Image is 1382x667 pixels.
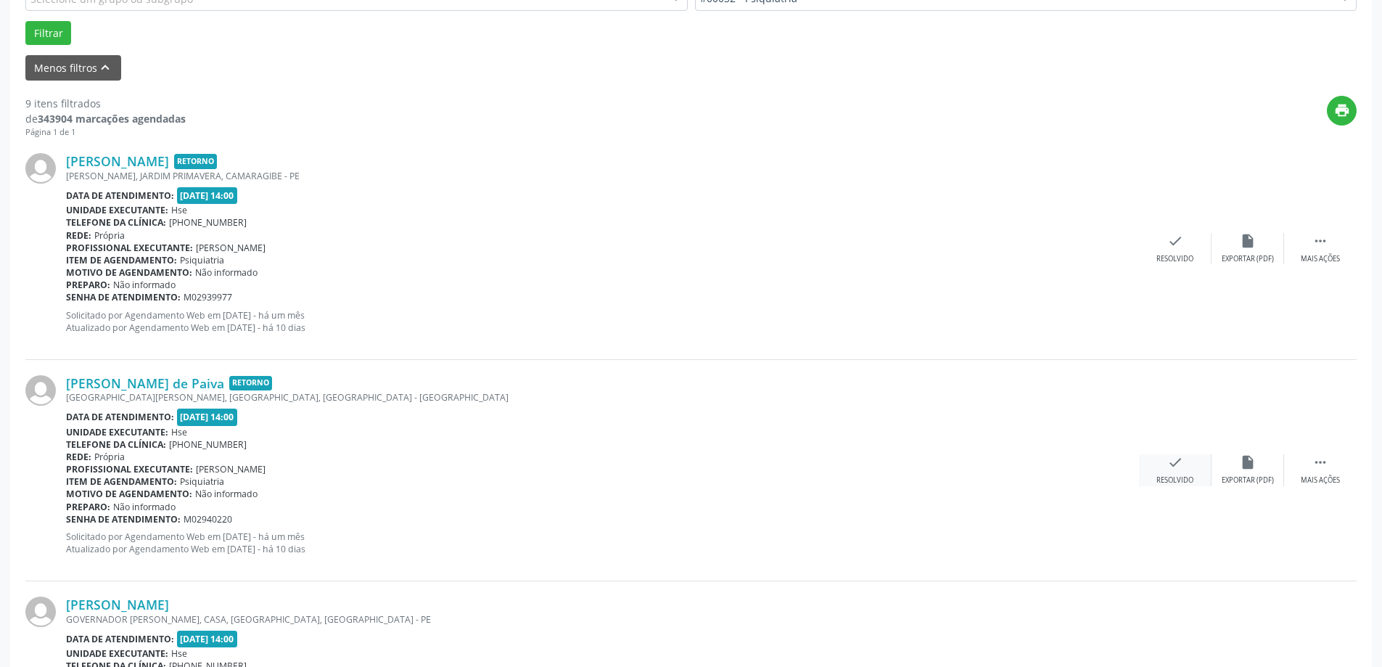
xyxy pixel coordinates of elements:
[66,451,91,463] b: Rede:
[66,254,177,266] b: Item de agendamento:
[177,187,238,204] span: [DATE] 14:00
[180,254,224,266] span: Psiquiatria
[196,242,266,254] span: [PERSON_NAME]
[1327,96,1357,126] button: print
[66,463,193,475] b: Profissional executante:
[184,513,232,525] span: M02940220
[1240,233,1256,249] i: insert_drive_file
[66,266,192,279] b: Motivo de agendamento:
[1301,475,1340,486] div: Mais ações
[169,216,247,229] span: [PHONE_NUMBER]
[66,426,168,438] b: Unidade executante:
[66,242,193,254] b: Profissional executante:
[25,21,71,46] button: Filtrar
[1312,233,1328,249] i: 
[66,279,110,291] b: Preparo:
[195,488,258,500] span: Não informado
[66,438,166,451] b: Telefone da clínica:
[113,501,176,513] span: Não informado
[25,597,56,627] img: img
[66,229,91,242] b: Rede:
[25,126,186,139] div: Página 1 de 1
[25,375,56,406] img: img
[66,309,1139,334] p: Solicitado por Agendamento Web em [DATE] - há um mês Atualizado por Agendamento Web em [DATE] - h...
[1334,102,1350,118] i: print
[97,60,113,75] i: keyboard_arrow_up
[66,216,166,229] b: Telefone da clínica:
[196,463,266,475] span: [PERSON_NAME]
[66,170,1139,182] div: [PERSON_NAME], JARDIM PRIMAVERA, CAMARAGIBE - PE
[1222,254,1274,264] div: Exportar (PDF)
[25,96,186,111] div: 9 itens filtrados
[94,451,125,463] span: Própria
[66,647,168,660] b: Unidade executante:
[171,426,187,438] span: Hse
[66,153,169,169] a: [PERSON_NAME]
[66,411,174,423] b: Data de atendimento:
[1222,475,1274,486] div: Exportar (PDF)
[66,531,1139,555] p: Solicitado por Agendamento Web em [DATE] - há um mês Atualizado por Agendamento Web em [DATE] - h...
[171,204,187,216] span: Hse
[171,647,187,660] span: Hse
[38,112,186,126] strong: 343904 marcações agendadas
[66,488,192,500] b: Motivo de agendamento:
[66,204,168,216] b: Unidade executante:
[66,501,110,513] b: Preparo:
[66,633,174,645] b: Data de atendimento:
[66,375,224,391] a: [PERSON_NAME] de Paiva
[66,613,1139,626] div: GOVERNADOR [PERSON_NAME], CASA, [GEOGRAPHIC_DATA], [GEOGRAPHIC_DATA] - PE
[174,154,217,169] span: Retorno
[1156,475,1193,486] div: Resolvido
[1156,254,1193,264] div: Resolvido
[1312,454,1328,470] i: 
[180,475,224,488] span: Psiquiatria
[25,153,56,184] img: img
[25,111,186,126] div: de
[184,291,232,303] span: M02939977
[113,279,176,291] span: Não informado
[66,291,181,303] b: Senha de atendimento:
[66,513,181,525] b: Senha de atendimento:
[25,55,121,81] button: Menos filtroskeyboard_arrow_up
[1240,454,1256,470] i: insert_drive_file
[229,376,272,391] span: Retorno
[66,391,1139,404] div: [GEOGRAPHIC_DATA][PERSON_NAME], [GEOGRAPHIC_DATA], [GEOGRAPHIC_DATA] - [GEOGRAPHIC_DATA]
[66,597,169,613] a: [PERSON_NAME]
[66,475,177,488] b: Item de agendamento:
[1301,254,1340,264] div: Mais ações
[94,229,125,242] span: Própria
[195,266,258,279] span: Não informado
[1167,454,1183,470] i: check
[177,631,238,647] span: [DATE] 14:00
[66,189,174,202] b: Data de atendimento:
[169,438,247,451] span: [PHONE_NUMBER]
[177,409,238,425] span: [DATE] 14:00
[1167,233,1183,249] i: check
